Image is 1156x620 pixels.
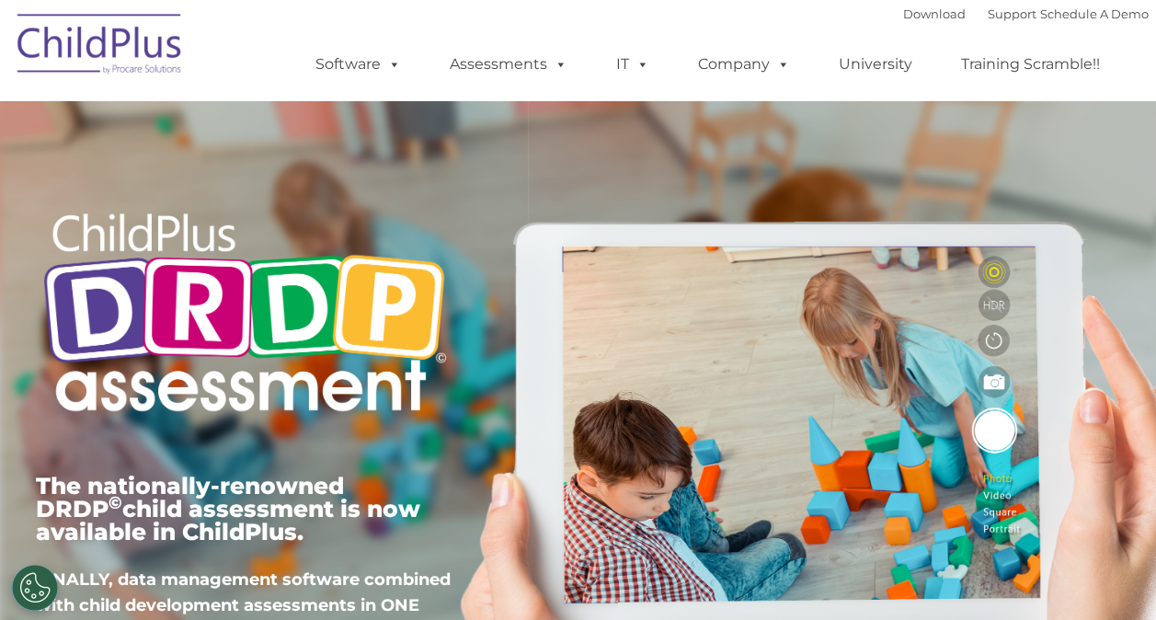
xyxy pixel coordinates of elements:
[943,46,1118,83] a: Training Scramble!!
[820,46,931,83] a: University
[8,1,192,93] img: ChildPlus by Procare Solutions
[36,189,453,442] img: Copyright - DRDP Logo Light
[680,46,808,83] a: Company
[988,6,1036,21] a: Support
[12,565,58,611] button: Cookies Settings
[431,46,586,83] a: Assessments
[598,46,668,83] a: IT
[109,492,122,513] sup: ©
[36,472,420,545] span: The nationally-renowned DRDP child assessment is now available in ChildPlus.
[1040,6,1149,21] a: Schedule A Demo
[903,6,1149,21] font: |
[903,6,966,21] a: Download
[297,46,419,83] a: Software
